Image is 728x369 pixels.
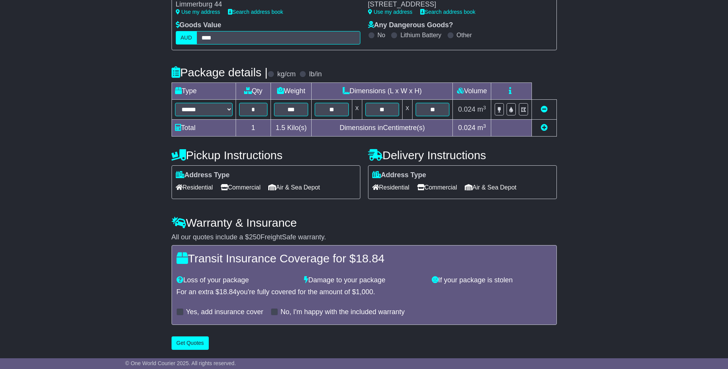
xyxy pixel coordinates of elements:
h4: Delivery Instructions [368,149,557,161]
a: Use my address [176,9,220,15]
div: All our quotes include a $ FreightSafe warranty. [172,233,557,242]
label: No [378,31,385,39]
sup: 3 [483,105,486,110]
label: Other [457,31,472,39]
div: [STREET_ADDRESS] [368,0,538,9]
div: If your package is stolen [428,276,556,285]
div: Limmerburg 44 [176,0,353,9]
td: Dimensions in Centimetre(s) [312,120,453,137]
label: Any Dangerous Goods? [368,21,453,30]
a: Add new item [541,124,548,132]
a: Remove this item [541,105,548,113]
span: Commercial [417,181,457,193]
h4: Transit Insurance Coverage for $ [177,252,552,265]
label: lb/in [309,70,322,79]
h4: Package details | [172,66,268,79]
span: Residential [176,181,213,193]
label: kg/cm [277,70,295,79]
div: Damage to your package [300,276,428,285]
td: Kilo(s) [271,120,312,137]
td: Total [172,120,236,137]
span: 18.84 [356,252,385,265]
span: Commercial [221,181,261,193]
td: x [352,100,362,120]
td: 1 [236,120,271,137]
td: x [403,100,413,120]
sup: 3 [483,123,486,129]
span: 1.5 [276,124,285,132]
td: Weight [271,83,312,100]
span: m [477,105,486,113]
div: Loss of your package [173,276,300,285]
h4: Pickup Instructions [172,149,360,161]
span: Air & Sea Depot [268,181,320,193]
span: 0.024 [458,124,475,132]
span: 18.84 [220,288,237,296]
span: Residential [372,181,409,193]
td: Qty [236,83,271,100]
span: 250 [249,233,261,241]
span: © One World Courier 2025. All rights reserved. [125,360,236,366]
label: Address Type [176,171,230,180]
label: Yes, add insurance cover [186,308,263,316]
a: Search address book [228,9,283,15]
td: Type [172,83,236,100]
span: m [477,124,486,132]
div: For an extra $ you're fully covered for the amount of $ . [177,288,552,297]
label: Address Type [372,171,426,180]
h4: Warranty & Insurance [172,216,557,229]
span: 1,000 [356,288,373,296]
span: 0.024 [458,105,475,113]
label: Lithium Battery [400,31,441,39]
button: Get Quotes [172,336,209,350]
td: Dimensions (L x W x H) [312,83,453,100]
a: Search address book [420,9,475,15]
label: AUD [176,31,197,44]
td: Volume [453,83,491,100]
span: Air & Sea Depot [465,181,517,193]
label: No, I'm happy with the included warranty [281,308,405,316]
label: Goods Value [176,21,221,30]
a: Use my address [368,9,413,15]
